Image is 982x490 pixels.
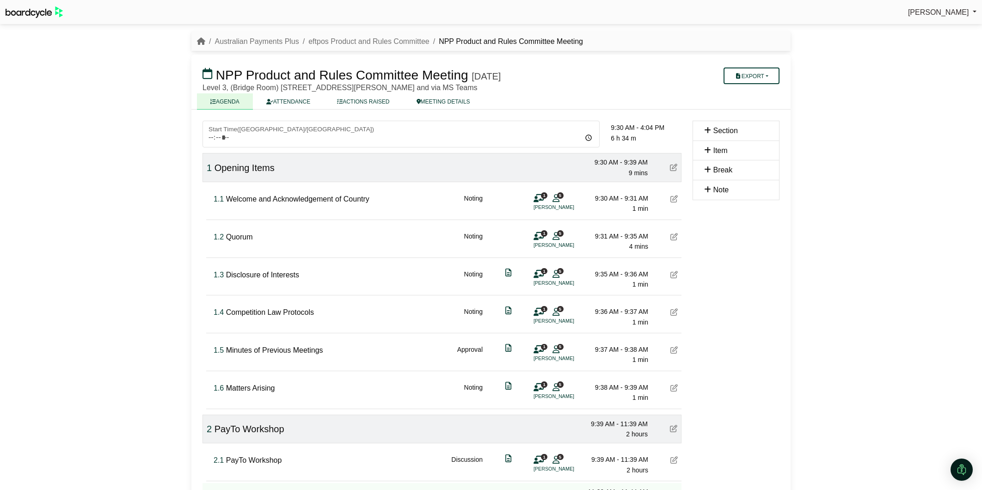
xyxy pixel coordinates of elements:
[215,37,299,45] a: Australian Payments Plus
[197,36,583,48] nav: breadcrumb
[541,192,547,198] span: 1
[541,306,547,312] span: 1
[214,233,224,241] span: Click to fine tune number
[534,317,603,325] li: [PERSON_NAME]
[541,454,547,460] span: 1
[457,344,483,365] div: Approval
[214,384,224,392] span: Click to fine tune number
[557,381,564,387] span: 5
[557,344,564,350] span: 5
[214,346,224,354] span: Click to fine tune number
[226,233,253,241] span: Quorum
[908,6,976,18] a: [PERSON_NAME]
[629,243,648,250] span: 4 mins
[908,8,969,16] span: [PERSON_NAME]
[583,382,648,392] div: 9:38 AM - 9:39 AM
[464,193,483,214] div: Noting
[226,195,369,203] span: Welcome and Acknowledgement of Country
[583,419,648,429] div: 9:39 AM - 11:39 AM
[951,459,973,481] div: Open Intercom Messenger
[541,381,547,387] span: 1
[226,456,282,464] span: PayTo Workshop
[430,36,583,48] li: NPP Product and Rules Committee Meeting
[626,466,648,474] span: 2 hours
[308,37,429,45] a: eftpos Product and Rules Committee
[464,231,483,252] div: Noting
[557,230,564,236] span: 5
[632,394,648,401] span: 1 min
[583,193,648,203] div: 9:30 AM - 9:31 AM
[403,93,484,110] a: MEETING DETAILS
[632,318,648,326] span: 1 min
[226,384,275,392] span: Matters Arising
[557,306,564,312] span: 5
[472,71,501,82] div: [DATE]
[713,186,729,194] span: Note
[214,195,224,203] span: Click to fine tune number
[534,279,603,287] li: [PERSON_NAME]
[583,454,648,465] div: 9:39 AM - 11:39 AM
[6,6,63,18] img: BoardcycleBlackGreen-aaafeed430059cb809a45853b8cf6d952af9d84e6e89e1f1685b34bfd5cb7d64.svg
[215,163,275,173] span: Opening Items
[214,271,224,279] span: Click to fine tune number
[713,147,727,154] span: Item
[226,271,299,279] span: Disclosure of Interests
[626,430,648,438] span: 2 hours
[557,454,564,460] span: 5
[713,127,737,135] span: Section
[632,356,648,363] span: 1 min
[197,93,253,110] a: AGENDA
[541,344,547,350] span: 1
[464,269,483,290] div: Noting
[534,241,603,249] li: [PERSON_NAME]
[632,205,648,212] span: 1 min
[583,306,648,317] div: 9:36 AM - 9:37 AM
[629,169,648,177] span: 9 mins
[557,268,564,274] span: 5
[583,344,648,355] div: 9:37 AM - 9:38 AM
[557,192,564,198] span: 5
[541,230,547,236] span: 1
[214,456,224,464] span: Click to fine tune number
[611,122,681,133] div: 9:30 AM - 4:04 PM
[215,424,284,434] span: PayTo Workshop
[583,157,648,167] div: 9:30 AM - 9:39 AM
[534,465,603,473] li: [PERSON_NAME]
[724,67,779,84] button: Export
[611,135,636,142] span: 6 h 34 m
[451,454,483,475] div: Discussion
[226,346,323,354] span: Minutes of Previous Meetings
[207,424,212,434] span: Click to fine tune number
[632,281,648,288] span: 1 min
[583,231,648,241] div: 9:31 AM - 9:35 AM
[464,382,483,403] div: Noting
[464,306,483,327] div: Noting
[534,203,603,211] li: [PERSON_NAME]
[713,166,732,174] span: Break
[214,308,224,316] span: Click to fine tune number
[324,93,403,110] a: ACTIONS RAISED
[216,68,468,82] span: NPP Product and Rules Committee Meeting
[253,93,324,110] a: ATTENDANCE
[583,269,648,279] div: 9:35 AM - 9:36 AM
[226,308,314,316] span: Competition Law Protocols
[534,355,603,362] li: [PERSON_NAME]
[203,84,478,92] span: Level 3, (Bridge Room) [STREET_ADDRESS][PERSON_NAME] and via MS Teams
[207,163,212,173] span: Click to fine tune number
[534,392,603,400] li: [PERSON_NAME]
[541,268,547,274] span: 1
